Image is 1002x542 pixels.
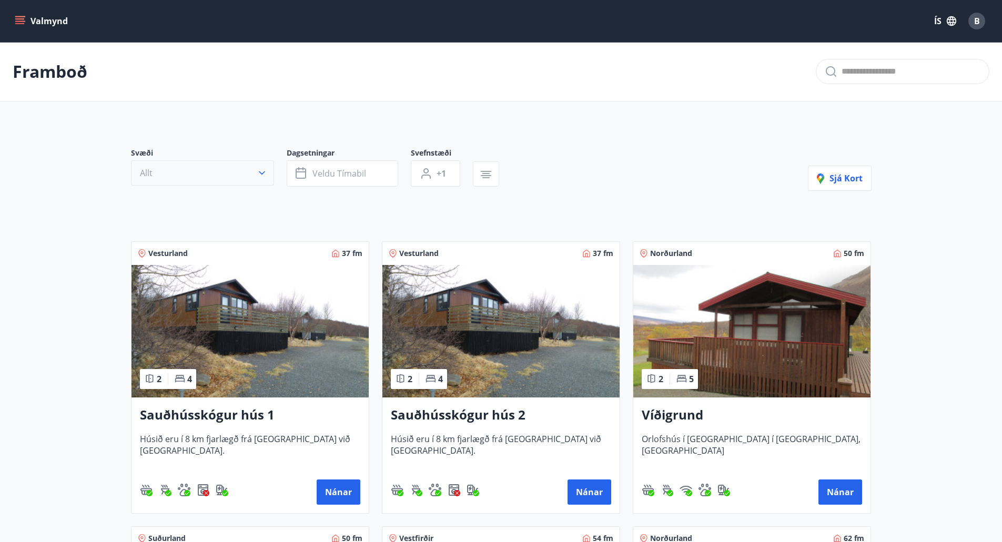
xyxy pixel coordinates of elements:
span: Sjá kort [817,172,863,184]
span: Veldu tímabil [312,168,366,179]
div: Þráðlaust net [680,484,692,496]
div: Hleðslustöð fyrir rafbíla [216,484,228,496]
img: ZXjrS3QKesehq6nQAPjaRuRTI364z8ohTALB4wBr.svg [661,484,673,496]
div: Hleðslustöð fyrir rafbíla [717,484,730,496]
div: Heitur pottur [642,484,654,496]
img: Paella dish [633,265,871,397]
button: B [964,8,989,34]
img: ZXjrS3QKesehq6nQAPjaRuRTI364z8ohTALB4wBr.svg [159,484,171,496]
span: Vesturland [148,248,188,259]
span: Allt [140,167,153,179]
h3: Sauðhússkógur hús 1 [140,406,360,425]
span: Húsið eru í 8 km fjarlægð frá [GEOGRAPHIC_DATA] við [GEOGRAPHIC_DATA]. [391,433,611,468]
p: Framboð [13,60,87,83]
button: Nánar [568,479,611,505]
span: 50 fm [844,248,864,259]
img: h89QDIuHlAdpqTriuIvuEWkTH976fOgBEOOeu1mi.svg [642,484,654,496]
span: Dagsetningar [287,148,411,160]
span: 5 [689,373,694,385]
img: pxcaIm5dSOV3FS4whs1soiYWTwFQvksT25a9J10C.svg [178,484,190,496]
span: B [974,15,980,27]
button: Veldu tímabil [287,160,398,187]
img: pxcaIm5dSOV3FS4whs1soiYWTwFQvksT25a9J10C.svg [699,484,711,496]
div: Gæludýr [178,484,190,496]
div: Þvottavél [448,484,460,496]
img: Paella dish [382,265,620,397]
div: Gæludýr [429,484,441,496]
button: Sjá kort [808,166,872,191]
button: Nánar [818,479,862,505]
img: Paella dish [131,265,369,397]
img: h89QDIuHlAdpqTriuIvuEWkTH976fOgBEOOeu1mi.svg [140,484,153,496]
span: Vesturland [399,248,439,259]
span: 4 [187,373,192,385]
img: Dl16BY4EX9PAW649lg1C3oBuIaAsR6QVDQBO2cTm.svg [448,484,460,496]
span: 2 [659,373,663,385]
h3: Sauðhússkógur hús 2 [391,406,611,425]
img: nH7E6Gw2rvWFb8XaSdRp44dhkQaj4PJkOoRYItBQ.svg [717,484,730,496]
div: Hleðslustöð fyrir rafbíla [467,484,479,496]
img: h89QDIuHlAdpqTriuIvuEWkTH976fOgBEOOeu1mi.svg [391,484,403,496]
div: Heitur pottur [140,484,153,496]
div: Gæludýr [699,484,711,496]
span: 4 [438,373,443,385]
span: 2 [408,373,412,385]
span: 37 fm [342,248,362,259]
button: menu [13,12,72,30]
span: Orlofshús í [GEOGRAPHIC_DATA] í [GEOGRAPHIC_DATA], [GEOGRAPHIC_DATA] [642,433,862,468]
button: +1 [411,160,460,187]
span: Svæði [131,148,287,160]
div: Heitur pottur [391,484,403,496]
span: Svefnstæði [411,148,473,160]
div: Þvottavél [197,484,209,496]
img: nH7E6Gw2rvWFb8XaSdRp44dhkQaj4PJkOoRYItBQ.svg [467,484,479,496]
span: +1 [437,168,446,179]
span: 2 [157,373,161,385]
img: nH7E6Gw2rvWFb8XaSdRp44dhkQaj4PJkOoRYItBQ.svg [216,484,228,496]
button: Nánar [317,479,360,505]
span: Norðurland [650,248,692,259]
img: pxcaIm5dSOV3FS4whs1soiYWTwFQvksT25a9J10C.svg [429,484,441,496]
span: 37 fm [593,248,613,259]
button: Allt [131,160,274,186]
div: Gasgrill [410,484,422,496]
img: ZXjrS3QKesehq6nQAPjaRuRTI364z8ohTALB4wBr.svg [410,484,422,496]
img: Dl16BY4EX9PAW649lg1C3oBuIaAsR6QVDQBO2cTm.svg [197,484,209,496]
span: Húsið eru í 8 km fjarlægð frá [GEOGRAPHIC_DATA] við [GEOGRAPHIC_DATA]. [140,433,360,468]
div: Gasgrill [661,484,673,496]
img: HJRyFFsYp6qjeUYhR4dAD8CaCEsnIFYZ05miwXoh.svg [680,484,692,496]
button: ÍS [928,12,962,30]
div: Gasgrill [159,484,171,496]
h3: Víðigrund [642,406,862,425]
